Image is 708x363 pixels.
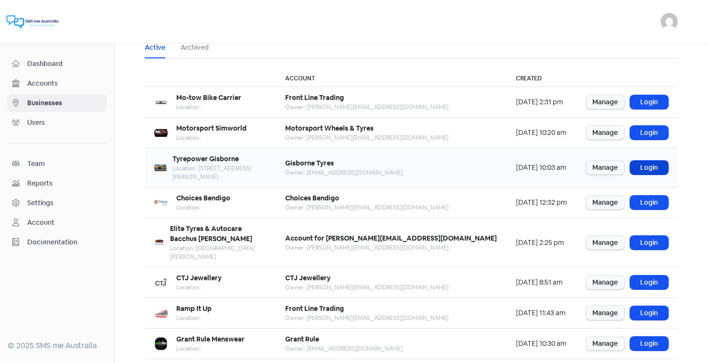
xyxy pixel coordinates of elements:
a: Manage [586,161,624,175]
th: Created [506,70,577,87]
a: Login [630,95,668,109]
img: 66d538de-5a83-4c3b-bc95-2d621ac501ae-250x250.png [154,236,164,249]
span: Users [27,118,102,128]
div: Location: [176,103,241,111]
a: Manage [586,196,624,209]
div: Location: [176,133,247,142]
a: Account [8,214,107,231]
b: Motorsport Wheels & Tyres [285,124,374,132]
span: Accounts [27,78,102,88]
a: Active [145,43,165,53]
div: © 2025 SMS me Australia [8,340,107,352]
th: Account [276,70,506,87]
div: Location: [STREET_ADDRESS][PERSON_NAME] [172,164,266,181]
div: Account [27,218,54,228]
img: 7be11b49-75b7-437a-b653-4ef32f684f53-250x250.png [154,276,168,289]
div: Owner: [PERSON_NAME][EMAIL_ADDRESS][DOMAIN_NAME] [285,203,449,212]
a: Users [8,114,107,132]
img: f04f9500-df2d-4bc6-9216-70fe99c8ada6-250x250.png [154,126,168,140]
b: Choices Bendigo [176,194,230,202]
div: [DATE] 2:25 pm [516,238,567,248]
b: Front Line Trading [285,304,344,313]
b: Mo-tow Bike Carrier [176,93,241,102]
a: Login [630,196,668,209]
div: Location: [176,314,212,322]
a: Login [630,337,668,351]
div: Owner: [PERSON_NAME][EMAIL_ADDRESS][DOMAIN_NAME] [285,243,497,252]
a: Manage [586,337,624,351]
b: Elite Tyres & Autocare Bacchus [PERSON_NAME] [170,224,252,243]
div: Location: [176,203,230,212]
div: Owner: [PERSON_NAME][EMAIL_ADDRESS][DOMAIN_NAME] [285,133,449,142]
a: Accounts [8,75,107,92]
b: Grant Rule [285,335,319,343]
a: Manage [586,236,624,250]
span: Team [27,159,102,169]
a: Reports [8,175,107,192]
a: Login [630,126,668,140]
b: Grant Rule Menswear [176,335,245,343]
b: Account for [PERSON_NAME][EMAIL_ADDRESS][DOMAIN_NAME] [285,234,497,242]
a: Archived [181,43,209,53]
a: Login [630,161,668,175]
a: Login [630,236,668,250]
div: Location: [176,344,245,353]
a: Documentation [8,233,107,251]
a: Manage [586,306,624,320]
img: 63d568eb-2aa7-4a3e-ac80-3fa331f9deb7-250x250.png [154,161,167,175]
div: [DATE] 11:43 am [516,308,567,318]
div: Owner: [EMAIL_ADDRESS][DOMAIN_NAME] [285,168,403,177]
a: Manage [586,95,624,109]
img: 0e827074-2277-4e51-9f29-4863781f49ff-250x250.png [154,196,168,209]
b: Front Line Trading [285,93,344,102]
a: Login [630,275,668,289]
div: Owner: [PERSON_NAME][EMAIL_ADDRESS][DOMAIN_NAME] [285,103,449,111]
a: Businesses [8,94,107,112]
img: User [661,13,678,30]
div: [DATE] 2:31 pm [516,97,567,107]
b: Gisborne Tyres [285,159,334,167]
b: Motorsport Simworld [176,124,247,132]
div: [DATE] 8:51 am [516,277,567,287]
b: Tyrepower Gisborne [172,154,239,163]
div: Location: [GEOGRAPHIC_DATA][PERSON_NAME] [170,244,266,261]
div: Settings [27,198,54,208]
b: CTJ Jewellery [176,274,222,282]
div: [DATE] 10:30 am [516,339,567,349]
div: Owner: [PERSON_NAME][EMAIL_ADDRESS][DOMAIN_NAME] [285,283,449,292]
div: [DATE] 10:03 am [516,163,567,173]
b: CTJ Jewellery [285,274,331,282]
a: Settings [8,194,107,212]
div: Owner: [EMAIL_ADDRESS][DOMAIN_NAME] [285,344,403,353]
a: Manage [586,275,624,289]
a: Manage [586,126,624,140]
img: 4a6b15b7-8deb-4f81-962f-cd6db14835d5-250x250.png [154,337,168,351]
span: Dashboard [27,59,102,69]
div: [DATE] 10:20 am [516,128,567,138]
img: fe3a614c-30e4-438f-9f59-e4c543db84eb-250x250.png [154,96,168,109]
a: Dashboard [8,55,107,73]
div: Owner: [PERSON_NAME][EMAIL_ADDRESS][DOMAIN_NAME] [285,314,449,322]
div: [DATE] 12:32 pm [516,198,567,208]
img: 35f4c1ad-4f2e-48ad-ab30-5155fdf70f3d-250x250.png [154,307,168,320]
span: Documentation [27,237,102,247]
b: Choices Bendigo [285,194,339,202]
a: Team [8,155,107,173]
a: Login [630,306,668,320]
span: Reports [27,178,102,188]
span: Businesses [27,98,102,108]
div: Location: [176,283,222,292]
b: Ramp It Up [176,304,212,313]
